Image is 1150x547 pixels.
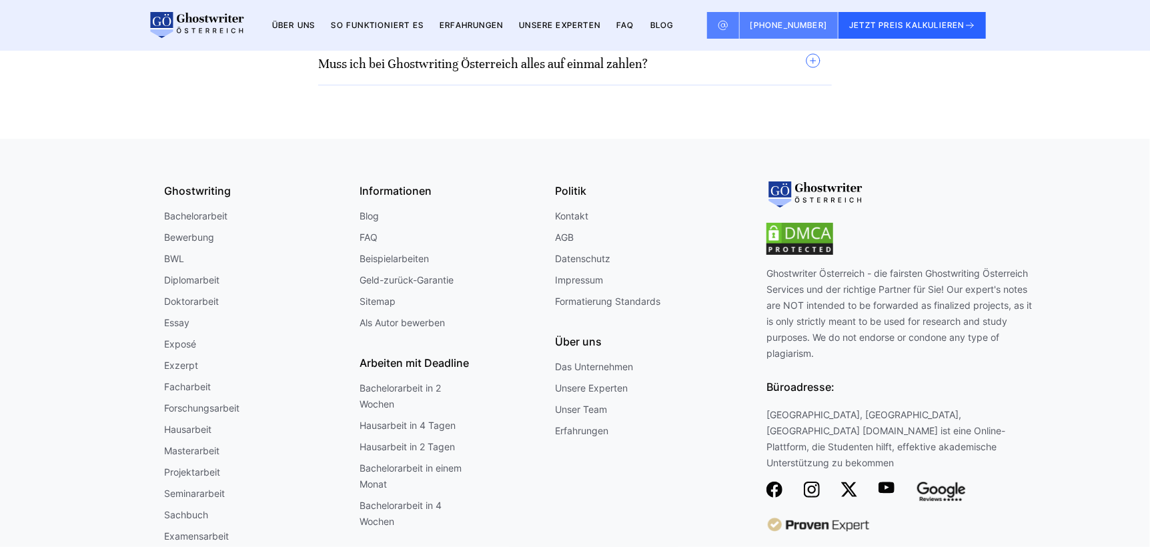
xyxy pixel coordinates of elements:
[318,53,821,74] summary: Muss ich bei Ghostwriting Österreich alles auf einmal zahlen?
[519,20,600,30] a: Unsere Experten
[750,20,828,30] span: [PHONE_NUMBER]
[318,56,648,71] a: Muss ich bei Ghostwriting Österreich alles auf einmal zahlen?
[555,208,588,224] a: Kontakt
[766,362,1033,407] div: Büroadresse:
[164,528,229,544] a: Examensarbeit
[838,12,986,39] button: JETZT PREIS KALKULIEREN
[879,482,895,494] img: Lozenge (1)
[148,12,244,39] img: logo wirschreiben
[360,315,445,331] a: Als Autor bewerben
[164,422,211,438] a: Hausarbeit
[766,518,870,532] img: image 29 (2)
[164,251,184,267] a: BWL
[272,20,316,30] a: Über uns
[164,294,219,310] a: Doktorarbeit
[718,20,728,31] img: Email
[616,20,634,30] a: FAQ
[164,229,214,245] a: Bewerbung
[555,380,628,396] a: Unsere Experten
[555,229,574,245] a: AGB
[740,12,839,39] a: [PHONE_NUMBER]
[360,460,466,492] a: Bachelorarbeit in einem Monat
[164,443,219,459] a: Masterarbeit
[766,223,833,255] img: dmca
[766,181,862,208] img: logo-footer
[164,400,239,416] a: Forschungsarbeit
[360,380,466,412] a: Bachelorarbeit in 2 Wochen
[331,20,424,30] a: So funktioniert es
[440,20,503,30] a: Erfahrungen
[164,464,220,480] a: Projektarbeit
[360,229,378,245] a: FAQ
[360,294,396,310] a: Sitemap
[555,359,633,375] a: Das Unternehmen
[360,181,544,200] div: Informationen
[360,498,466,530] a: Bachelorarbeit in 4 Wochen
[766,482,782,498] img: Social Networks (6)
[766,265,1033,482] div: Ghostwriter Österreich - die fairsten Ghostwriting Österreich Services und der richtige Partner f...
[360,251,429,267] a: Beispielarbeiten
[360,439,455,455] a: Hausarbeit in 2 Tagen
[164,358,198,374] a: Exzerpt
[164,181,349,200] div: Ghostwriting
[360,272,454,288] a: Geld-zurück-Garantie
[164,208,227,224] a: Bachelorarbeit
[164,486,225,502] a: Seminararbeit
[555,181,740,200] div: Politik
[555,332,740,351] div: Über uns
[360,354,544,372] div: Arbeiten mit Deadline
[555,251,610,267] a: Datenschutz
[555,423,608,439] a: Erfahrungen
[650,20,674,30] a: BLOG
[841,482,857,498] img: Social Networks (7)
[916,482,966,502] img: white
[555,272,603,288] a: Impressum
[164,379,211,395] a: Facharbeit
[360,208,379,224] a: Blog
[164,315,189,331] a: Essay
[804,482,820,498] img: Group (11)
[555,402,607,418] a: Unser Team
[164,507,208,523] a: Sachbuch
[164,336,196,352] a: Exposé
[555,294,660,310] a: Formatierung Standards
[360,418,456,434] a: Hausarbeit in 4 Tagen
[164,272,219,288] a: Diplomarbeit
